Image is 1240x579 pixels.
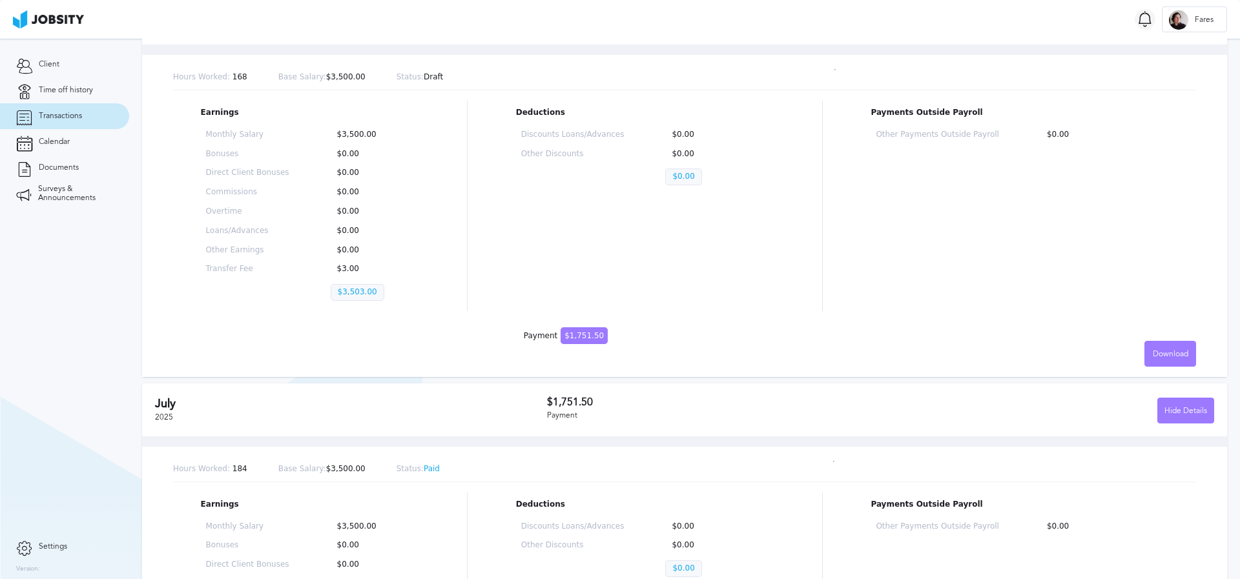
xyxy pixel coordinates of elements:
p: $0.00 [665,130,769,139]
p: Monthly Salary [206,130,289,139]
p: Earnings [201,500,419,509]
p: 168 [173,73,247,82]
p: Discounts Loans/Advances [521,522,625,531]
span: Time off history [39,86,93,95]
span: Documents [39,163,79,172]
h3: $1,751.50 [547,396,881,408]
p: Deductions [516,108,774,117]
p: $3,503.00 [331,284,384,301]
span: Settings [39,542,67,551]
p: Transfer Fee [206,265,289,274]
p: $3,500.00 [331,522,414,531]
span: Download [1153,350,1188,359]
p: Payments Outside Payroll [871,500,1168,509]
img: ab4bad089aa723f57921c736e9817d99.png [13,10,84,28]
p: $0.00 [665,522,769,531]
p: $0.00 [331,188,414,197]
p: Payments Outside Payroll [871,108,1168,117]
h2: July [155,397,547,411]
span: $1,751.50 [561,327,608,344]
label: Version: [16,565,40,573]
p: Bonuses [206,150,289,159]
button: Hide Details [1157,398,1214,423]
p: $0.00 [331,246,414,255]
span: Surveys & Announcements [38,185,113,203]
p: Overtime [206,207,289,216]
p: $0.00 [1040,522,1163,531]
span: Fares [1188,15,1220,25]
p: Other Payments Outside Payroll [876,522,998,531]
p: Deductions [516,500,774,509]
span: 2025 [155,412,173,422]
div: Payment [547,411,881,420]
span: Transactions [39,112,82,121]
span: Client [39,60,59,69]
p: $3.00 [331,265,414,274]
p: 184 [173,465,247,474]
p: Discounts Loans/Advances [521,130,625,139]
p: $0.00 [331,560,414,569]
p: $0.00 [331,207,414,216]
p: Draft [397,73,444,82]
p: $0.00 [665,150,769,159]
p: $3,500.00 [278,465,366,474]
p: Direct Client Bonuses [206,560,289,569]
p: $0.00 [331,227,414,236]
span: Status: [397,464,424,473]
p: Other Payments Outside Payroll [876,130,998,139]
span: Base Salary: [278,72,326,81]
p: Paid [397,465,440,474]
span: Status: [397,72,424,81]
div: Hide Details [1158,398,1214,424]
p: Earnings [201,108,419,117]
p: $0.00 [665,560,701,577]
button: Download [1144,341,1196,367]
p: Other Discounts [521,150,625,159]
div: F [1169,10,1188,30]
p: $3,500.00 [331,130,414,139]
span: Base Salary: [278,464,326,473]
p: $0.00 [331,150,414,159]
div: Payment [524,332,608,341]
p: $0.00 [331,168,414,178]
p: $0.00 [665,168,701,185]
span: Hours Worked: [173,464,230,473]
p: Direct Client Bonuses [206,168,289,178]
p: Other Discounts [521,541,625,550]
span: Hours Worked: [173,72,230,81]
p: Monthly Salary [206,522,289,531]
p: Commissions [206,188,289,197]
p: Other Earnings [206,246,289,255]
p: Bonuses [206,541,289,550]
span: Calendar [39,137,70,147]
p: $3,500.00 [278,73,366,82]
p: $0.00 [331,541,414,550]
p: $0.00 [1040,130,1163,139]
p: $0.00 [665,541,769,550]
button: FFares [1162,6,1227,32]
p: Loans/Advances [206,227,289,236]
